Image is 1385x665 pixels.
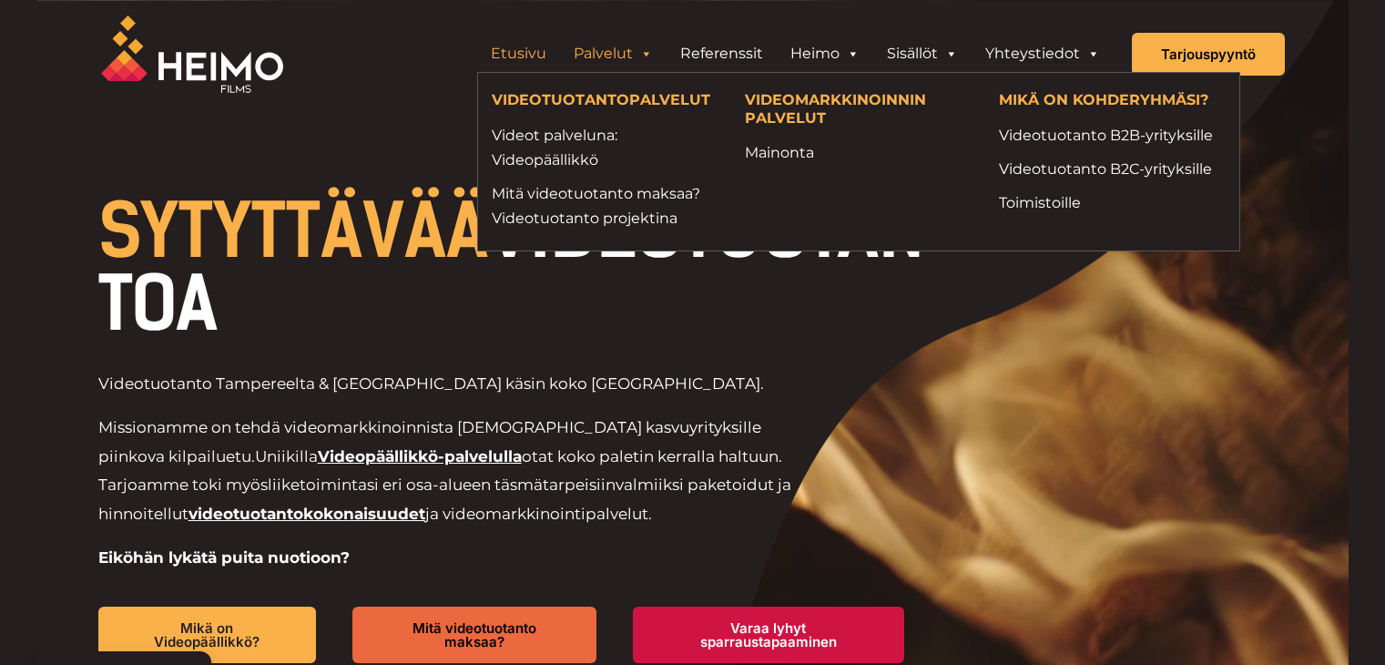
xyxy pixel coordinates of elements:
[255,447,318,465] span: Uniikilla
[468,36,1123,72] aside: Header Widget 1
[98,195,941,341] h1: VIDEOTUOTANTOA
[1132,33,1285,76] a: Tarjouspyyntö
[127,621,288,649] span: Mikä on Videopäällikkö?
[98,607,317,663] a: Mikä on Videopäällikkö?
[492,123,718,172] a: Videot palveluna: Videopäällikkö
[98,370,817,399] p: Videotuotanto Tampereelta & [GEOGRAPHIC_DATA] käsin koko [GEOGRAPHIC_DATA].
[492,181,718,230] a: Mitä videotuotanto maksaa?Videotuotanto projektina
[318,447,522,465] a: Videopäällikkö-palvelulla
[745,140,972,165] a: Mainonta
[999,123,1226,148] a: Videotuotanto B2B-yrityksille
[667,36,777,72] a: Referenssit
[745,91,972,130] h4: VIDEOMARKKINOINNIN PALVELUT
[98,414,817,528] p: Missionamme on tehdä videomarkkinoinnista [DEMOGRAPHIC_DATA] kasvuyrityksille piinkova kilpailuetu.
[999,157,1226,181] a: Videotuotanto B2C-yrityksille
[98,476,791,523] span: valmiiksi paketoidut ja hinnoitellut
[382,621,566,649] span: Mitä videotuotanto maksaa?
[98,548,350,567] strong: Eiköhän lykätä puita nuotioon?
[633,607,904,663] a: Varaa lyhyt sparraustapaaminen
[492,91,718,113] h4: VIDEOTUOTANTOPALVELUT
[777,36,873,72] a: Heimo
[972,36,1114,72] a: Yhteystiedot
[662,621,875,649] span: Varaa lyhyt sparraustapaaminen
[188,505,425,523] a: videotuotantokokonaisuudet
[873,36,972,72] a: Sisällöt
[477,36,560,72] a: Etusivu
[425,505,652,523] span: ja videomarkkinointipalvelut.
[560,36,667,72] a: Palvelut
[352,607,596,663] a: Mitä videotuotanto maksaa?
[98,188,488,275] span: SYTYTTÄVÄÄ
[268,476,616,494] span: liiketoimintasi eri osa-alueen täsmätarpeisiin
[999,190,1226,215] a: Toimistoille
[999,91,1226,113] h4: MIKÄ ON KOHDERYHMÄSI?
[101,15,283,93] img: Heimo Filmsin logo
